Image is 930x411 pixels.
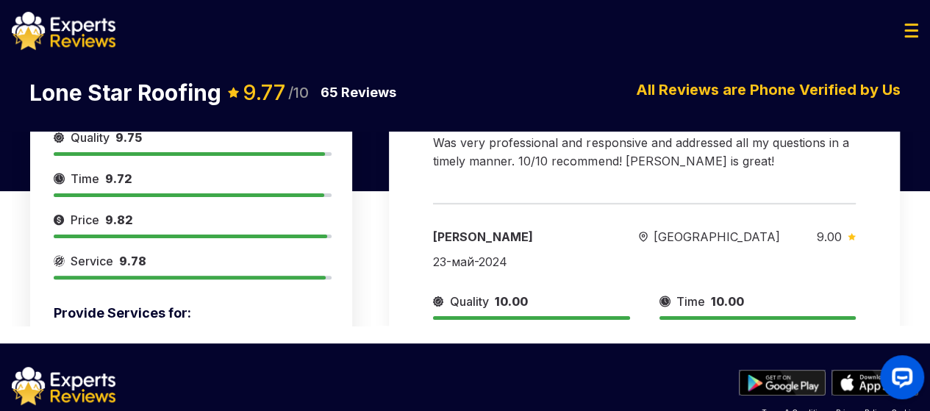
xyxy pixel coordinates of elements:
[659,293,670,310] img: slider icon
[848,233,856,240] img: slider icon
[115,130,142,145] span: 9.75
[433,253,507,271] div: 23-май-2024
[676,293,705,310] span: Time
[831,370,918,396] img: apple store btn
[12,367,115,405] img: logo
[904,24,918,37] img: Menu Icon
[321,82,396,103] p: Reviews
[288,85,309,100] span: /10
[54,170,65,187] img: slider icon
[54,211,65,229] img: slider icon
[105,171,132,186] span: 9.72
[105,212,133,227] span: 9.82
[71,252,113,270] span: Service
[868,349,930,411] iframe: OpenWidget widget
[817,229,842,244] span: 9.00
[71,129,110,146] span: Quality
[433,135,848,168] span: Was very professional and responsive and addressed all my questions in a timely manner. 10/10 rec...
[54,129,65,146] img: slider icon
[12,12,115,50] img: logo
[711,294,744,309] span: 10.00
[433,293,444,310] img: slider icon
[71,211,99,229] span: Price
[433,228,602,246] div: [PERSON_NAME]
[243,80,285,105] span: 9.77
[450,293,489,310] span: Quality
[71,170,99,187] span: Time
[739,370,826,396] img: play store btn
[54,252,65,270] img: slider icon
[119,254,146,268] span: 9.78
[29,82,221,104] p: Lone Star Roofing
[654,228,780,246] span: [GEOGRAPHIC_DATA]
[321,85,338,100] span: 65
[54,303,332,324] p: Provide Services for:
[618,79,918,101] p: All Reviews are Phone Verified by Us
[639,232,648,243] img: slider icon
[495,294,528,309] span: 10.00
